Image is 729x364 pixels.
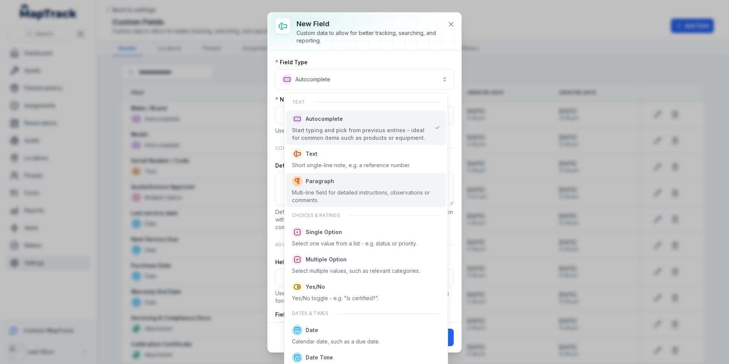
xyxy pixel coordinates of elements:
[292,127,429,142] div: Start typing and pick from previous entries - ideal for common items such as products or equipment.
[292,267,420,275] div: Select multiple values, such as relevant categories.
[292,161,410,169] div: Short single-line note, e.g. a reference number.
[306,283,325,291] span: Yes/No
[306,326,318,334] span: Date
[306,354,333,361] span: Date Time
[306,228,342,236] span: Single Option
[292,189,440,204] div: Multi-line field for detailed instructions, observations or comments.
[306,177,334,185] span: Paragraph
[275,69,454,90] button: Autocomplete
[292,294,379,302] div: Yes/No toggle - e.g. "Is certified?".
[286,306,446,321] div: Dates & times
[286,208,446,223] div: Choices & ratings
[292,338,380,345] div: Calendar date, such as a due date.
[286,95,446,110] div: Text
[292,240,417,247] div: Select one value from a list - e.g. status or priority.
[306,150,317,158] span: Text
[306,115,343,123] span: Autocomplete
[306,256,347,263] span: Multiple Option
